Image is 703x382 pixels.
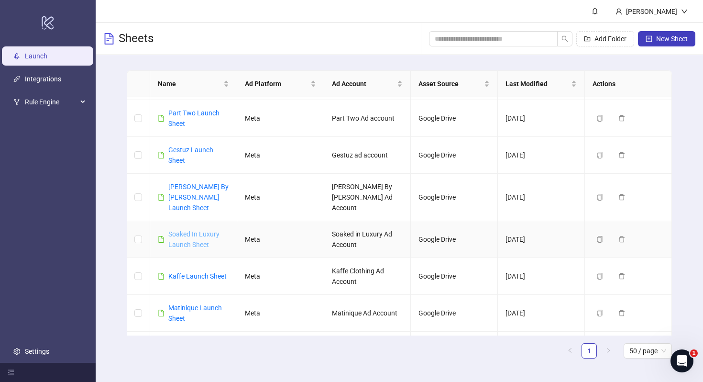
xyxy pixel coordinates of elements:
span: Name [158,79,221,89]
span: menu-fold [8,369,14,376]
li: 1 [582,343,597,359]
span: file [158,310,165,316]
span: bell [592,8,598,14]
td: Google Drive [411,332,498,369]
button: right [601,343,616,359]
td: Meta [237,100,324,137]
span: copy [596,310,603,316]
span: copy [596,236,603,243]
td: Soaked in Luxury Ad Account [324,221,411,258]
td: Kaffe Clothing Ad Account [324,258,411,295]
a: Gestuz Launch Sheet [168,146,213,164]
td: Meta [237,295,324,332]
th: Asset Source [411,71,498,97]
span: Last Modified [505,79,569,89]
th: Ad Account [324,71,411,97]
span: 1 [690,349,698,357]
span: Add Folder [594,35,626,43]
span: left [567,348,573,353]
button: Add Folder [576,31,634,46]
span: delete [618,115,625,122]
a: [PERSON_NAME] By [PERSON_NAME] Launch Sheet [168,183,229,212]
td: Google Drive [411,258,498,295]
span: New Sheet [656,35,688,43]
span: delete [618,310,625,316]
span: delete [618,152,625,158]
span: search [561,35,568,42]
span: Ad Platform [245,79,308,89]
span: down [681,8,688,15]
td: Saint Tropez Ad Account [324,332,411,369]
td: Google Drive [411,137,498,174]
td: [PERSON_NAME] By [PERSON_NAME] Ad Account [324,174,411,221]
span: 50 / page [629,344,666,358]
li: Next Page [601,343,616,359]
span: delete [618,236,625,243]
span: Rule Engine [25,92,77,112]
th: Name [150,71,237,97]
td: [DATE] [498,332,585,369]
th: Ad Platform [237,71,324,97]
div: [PERSON_NAME] [622,6,681,17]
td: [DATE] [498,137,585,174]
td: Meta [237,221,324,258]
iframe: Intercom live chat [670,349,693,372]
button: left [562,343,578,359]
span: plus-square [646,35,652,42]
td: [DATE] [498,258,585,295]
span: fork [13,99,20,105]
span: file [158,194,165,201]
a: Part Two Launch Sheet [168,109,220,127]
th: Last Modified [498,71,585,97]
td: Gestuz ad account [324,137,411,174]
td: [DATE] [498,295,585,332]
td: Google Drive [411,295,498,332]
h3: Sheets [119,31,154,46]
span: file [158,236,165,243]
td: Meta [237,174,324,221]
span: folder-add [584,35,591,42]
button: New Sheet [638,31,695,46]
span: delete [618,273,625,280]
a: Launch [25,52,47,60]
span: delete [618,194,625,201]
td: Part Two Ad account [324,100,411,137]
td: Matinique Ad Account [324,295,411,332]
a: Settings [25,348,49,355]
a: Kaffe Launch Sheet [168,272,227,280]
a: Matinique Launch Sheet [168,304,222,322]
td: Meta [237,258,324,295]
td: [DATE] [498,100,585,137]
td: Google Drive [411,174,498,221]
span: Asset Source [418,79,482,89]
a: 1 [582,344,596,358]
span: copy [596,273,603,280]
td: [DATE] [498,221,585,258]
td: Meta [237,332,324,369]
li: Previous Page [562,343,578,359]
span: file-text [103,33,115,45]
td: Google Drive [411,100,498,137]
span: file [158,115,165,122]
td: Meta [237,137,324,174]
span: copy [596,194,603,201]
td: Google Drive [411,221,498,258]
span: user [615,8,622,15]
span: file [158,152,165,158]
span: Ad Account [332,79,395,89]
a: Integrations [25,75,61,83]
td: [DATE] [498,174,585,221]
a: Soaked In Luxury Launch Sheet [168,230,220,248]
span: right [605,348,611,353]
th: Actions [585,71,672,97]
span: file [158,273,165,280]
span: copy [596,115,603,122]
div: Page Size [624,343,672,359]
span: copy [596,152,603,158]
